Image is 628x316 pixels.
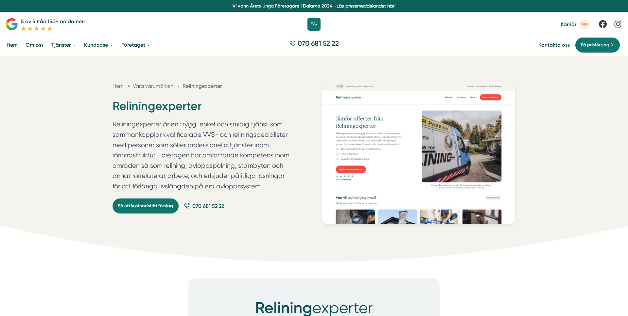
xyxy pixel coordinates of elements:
a: Hem [113,83,124,89]
a: Hem [5,37,19,53]
a: Företaget [120,37,152,53]
p: 5 av 5 från 150+ omdömen [21,17,85,25]
a: Reliningexperter [183,83,222,89]
a: Kundcase [83,37,115,53]
img: Reliningexperter [322,82,515,224]
a: Om oss [24,37,45,53]
span: 070 681 52 22 [298,39,339,48]
p: Vi vann Årets Unga Företagare i Dalarna 2024 – [3,3,625,9]
span: Våra varumärken [133,83,173,89]
a: Få ett kostnadsfritt förslag [113,198,179,213]
span: 070 681 52 22 [192,202,224,210]
a: Våra varumärken [133,83,175,89]
p: Reliningexperter är en trygg, enkel och smidig tjänst som sammankopplar kvalificerade VVS- och re... [113,119,290,195]
a: 070 681 52 22 [287,39,341,51]
h1: Reliningexperter [113,98,290,119]
a: Läs pressmeddelandet här! [337,3,395,8]
span: Karriär [561,21,576,27]
span: Få prisförslag [581,41,609,49]
span: » [128,82,130,90]
a: Få prisförslag [575,37,620,53]
a: Tjänster [50,37,78,53]
a: Karriär 4st [561,20,590,29]
a: Kontakta oss [538,42,570,48]
span: 4st [579,20,590,29]
a: 070 681 52 22 [184,202,224,210]
span: » [177,82,180,90]
nav: Breadcrumb [113,82,290,90]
